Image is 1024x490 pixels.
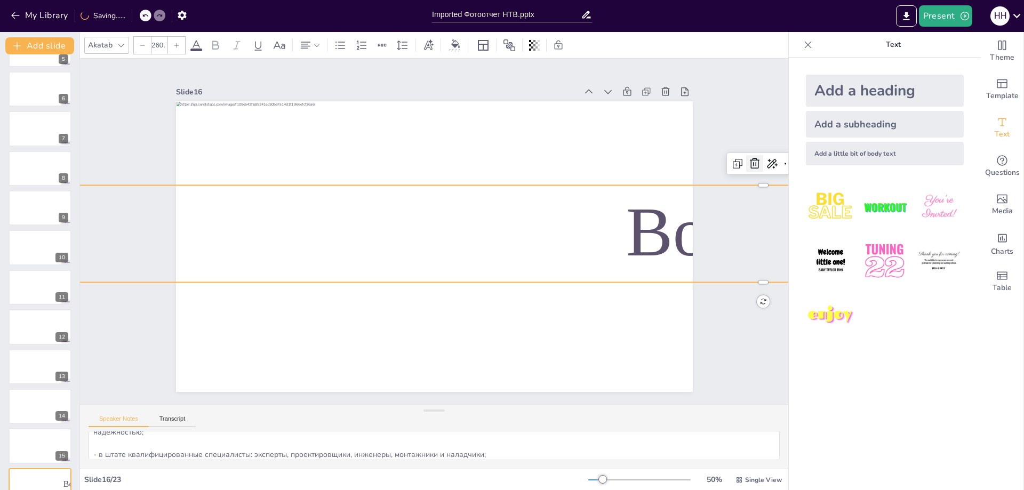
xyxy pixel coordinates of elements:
button: My Library [8,7,73,24]
div: Add images, graphics, shapes or video [981,186,1023,224]
div: Add a subheading [806,111,964,138]
div: Akatab [86,38,115,52]
div: Get real-time input from your audience [981,147,1023,186]
div: 6 [59,94,68,103]
span: Single View [745,476,782,484]
div: 7 [9,111,71,146]
div: Add charts and graphs [981,224,1023,262]
div: 14 [9,389,71,424]
div: Add ready made slides [981,70,1023,109]
span: Body text [626,193,900,271]
img: 2.jpeg [860,182,909,232]
img: 1.jpeg [806,182,855,232]
div: Add text boxes [981,109,1023,147]
div: H H [990,6,1010,26]
div: 11 [9,270,71,305]
div: 9 [9,190,71,226]
div: 15 [9,428,71,463]
span: Text [995,128,1010,140]
img: 6.jpeg [914,236,964,286]
span: Questions [985,167,1020,179]
div: 8 [9,151,71,186]
div: 10 [55,253,68,262]
span: Body text [63,479,97,489]
div: Background color [447,39,463,51]
span: Charts [991,246,1013,258]
div: 8 [59,173,68,183]
div: Saving...... [81,11,125,21]
div: Add a little bit of body text [806,142,964,165]
button: Present [919,5,972,27]
div: Slide 16 / 23 [84,475,588,485]
div: Add a heading [806,75,964,107]
span: Table [993,282,1012,294]
div: 6 [9,71,71,107]
div: 5 [59,54,68,64]
button: H H [990,5,1010,27]
div: 7 [59,134,68,143]
div: 15 [55,451,68,461]
span: Theme [990,52,1014,63]
img: 5.jpeg [860,236,909,286]
img: 3.jpeg [914,182,964,232]
div: 13 [55,372,68,381]
img: 7.jpeg [806,291,855,340]
div: Layout [475,37,492,54]
div: Slide 16 [176,87,578,97]
textarea: профессиональные решения в сфере строительства всего спектра инженерных систем для объектов любог... [89,431,780,460]
input: Insert title [432,7,581,22]
div: 14 [55,411,68,421]
div: 12 [55,332,68,342]
div: 12 [9,309,71,344]
div: Text effects [420,37,436,54]
button: Transcript [149,415,196,427]
span: Media [992,205,1013,217]
div: 50 % [701,475,727,485]
div: Add a table [981,262,1023,301]
img: 4.jpeg [806,236,855,286]
div: 13 [9,349,71,384]
button: Speaker Notes [89,415,149,427]
p: Text [817,32,970,58]
div: 11 [55,292,68,302]
div: 10 [9,230,71,265]
div: 9 [59,213,68,222]
button: Export to PowerPoint [896,5,917,27]
span: Template [986,90,1019,102]
span: Position [503,39,516,52]
button: Add slide [5,37,74,54]
div: Change the overall theme [981,32,1023,70]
